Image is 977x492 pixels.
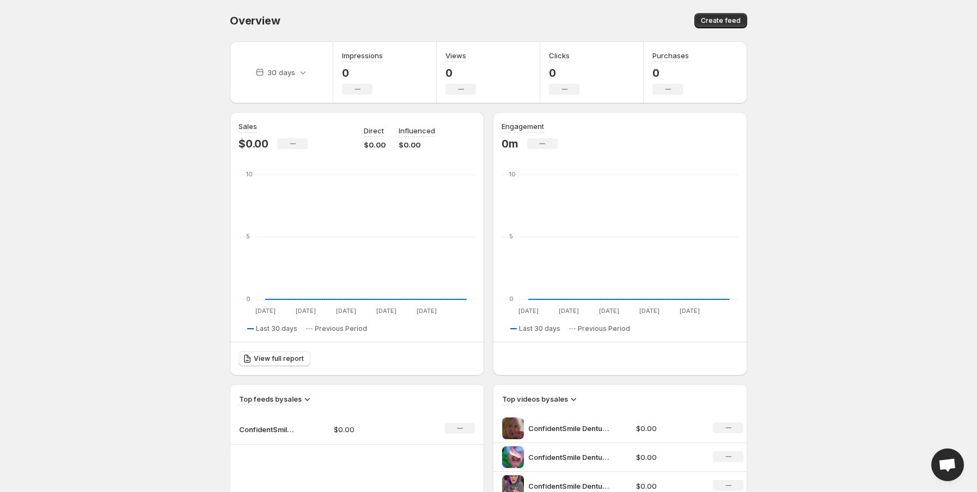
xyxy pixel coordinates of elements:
p: ConfidentSmile Denture Kit HavenGlowio 2 [528,452,610,463]
img: ConfidentSmile Denture Kit HavenGlowio [502,417,524,439]
h3: Impressions [342,50,383,61]
text: [DATE] [417,307,437,315]
p: $0.00 [364,139,386,150]
text: [DATE] [296,307,316,315]
a: Open chat [931,448,964,481]
p: 0 [549,66,579,79]
p: 0 [342,66,383,79]
p: $0.00 [636,452,700,463]
text: [DATE] [376,307,396,315]
text: 5 [509,232,513,240]
text: 10 [509,170,516,178]
button: Create feed [694,13,747,28]
p: $0.00 [239,137,268,150]
h3: Clicks [549,50,570,61]
p: Influenced [399,125,435,136]
a: View full report [239,351,310,366]
p: 0 [652,66,689,79]
p: Direct [364,125,384,136]
p: $0.00 [399,139,435,150]
text: [DATE] [518,307,539,315]
h3: Top feeds by sales [239,393,302,404]
text: 0 [246,295,251,303]
p: $0.00 [334,424,411,435]
text: [DATE] [639,307,660,315]
text: [DATE] [559,307,579,315]
p: 0 [445,66,476,79]
span: Last 30 days [519,324,560,333]
span: Previous Period [315,324,367,333]
p: $0.00 [636,423,700,434]
p: ConfidentSmile Denture Kit HavenGlowio [528,423,610,434]
text: [DATE] [336,307,356,315]
h3: Views [445,50,466,61]
p: $0.00 [636,481,700,491]
span: Overview [230,14,280,27]
h3: Sales [239,121,257,132]
text: [DATE] [599,307,619,315]
text: 5 [246,232,250,240]
text: [DATE] [255,307,276,315]
span: Last 30 days [256,324,297,333]
p: 0m [502,137,518,150]
text: [DATE] [680,307,700,315]
span: Create feed [701,16,741,25]
p: ConfidentSmile™ Denture Kit [239,424,294,435]
span: Previous Period [578,324,630,333]
img: ConfidentSmile Denture Kit HavenGlowio 2 [502,446,524,468]
text: 10 [246,170,253,178]
p: 30 days [267,67,295,78]
span: View full report [254,354,304,363]
p: ConfidentSmile Denture Kit HavenGlowio 1 [528,481,610,491]
h3: Engagement [502,121,544,132]
h3: Top videos by sales [502,393,568,404]
text: 0 [509,295,514,303]
h3: Purchases [652,50,689,61]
